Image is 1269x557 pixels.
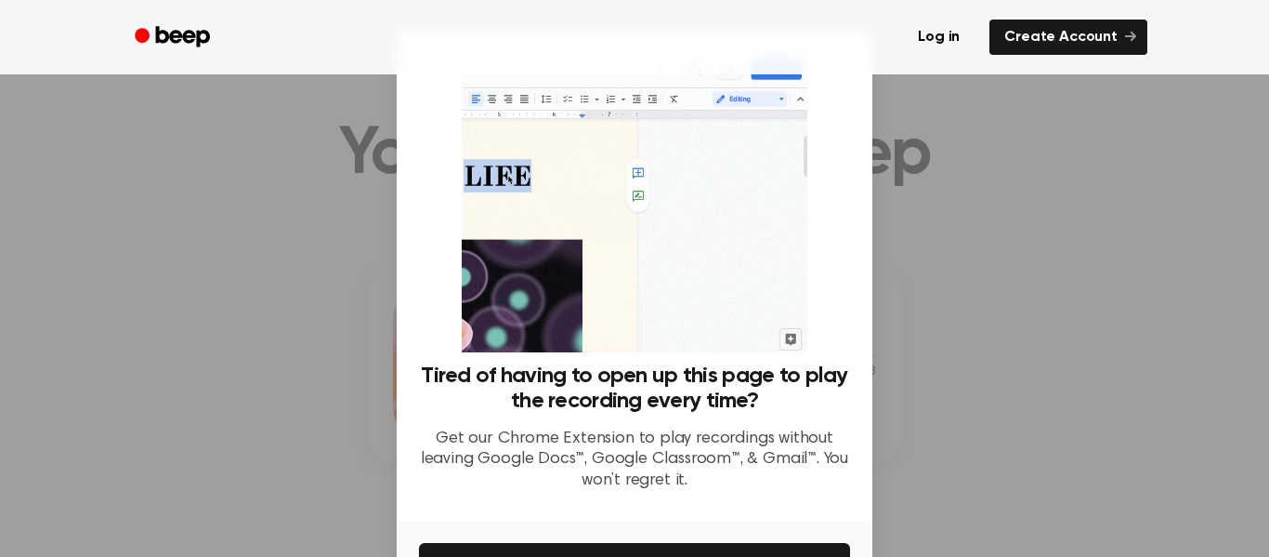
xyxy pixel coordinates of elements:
[419,429,850,492] p: Get our Chrome Extension to play recordings without leaving Google Docs™, Google Classroom™, & Gm...
[419,364,850,414] h3: Tired of having to open up this page to play the recording every time?
[462,52,806,352] img: Beep extension in action
[899,16,978,59] a: Log in
[122,20,227,56] a: Beep
[989,20,1147,55] a: Create Account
